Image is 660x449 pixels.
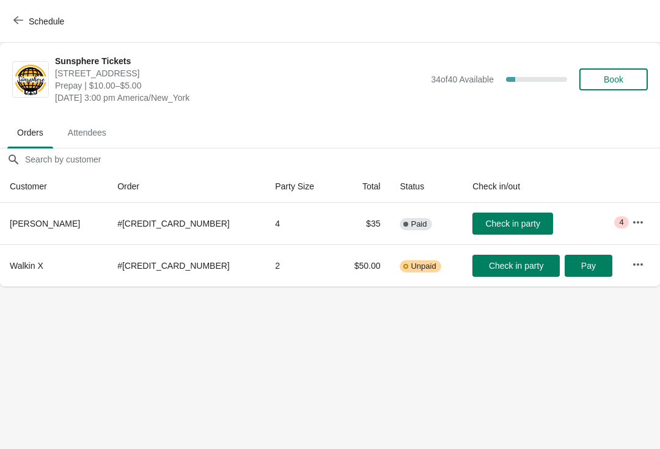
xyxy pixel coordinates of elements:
button: Book [579,68,648,90]
td: 4 [265,203,335,244]
button: Check in party [472,213,553,235]
th: Party Size [265,170,335,203]
span: 4 [619,217,623,227]
span: [DATE] 3:00 pm America/New_York [55,92,425,104]
th: Status [390,170,463,203]
span: Attendees [58,122,116,144]
img: Sunsphere Tickets [13,63,48,97]
th: Order [108,170,265,203]
span: Pay [581,261,596,271]
th: Check in/out [463,170,621,203]
span: Book [604,75,623,84]
td: # [CREDIT_CARD_NUMBER] [108,203,265,244]
span: Check in party [489,261,543,271]
span: Orders [7,122,53,144]
td: $50.00 [335,244,391,287]
span: 34 of 40 Available [431,75,494,84]
span: Sunsphere Tickets [55,55,425,67]
span: Check in party [485,219,540,228]
span: [PERSON_NAME] [10,219,80,228]
button: Check in party [472,255,560,277]
td: $35 [335,203,391,244]
button: Schedule [6,10,74,32]
span: Paid [411,219,427,229]
td: 2 [265,244,335,287]
input: Search by customer [24,148,660,170]
span: [STREET_ADDRESS] [55,67,425,79]
span: Walkin X [10,261,43,271]
button: Pay [565,255,612,277]
span: Prepay | $10.00–$5.00 [55,79,425,92]
span: Unpaid [411,261,436,271]
span: Schedule [29,16,64,26]
th: Total [335,170,391,203]
td: # [CREDIT_CARD_NUMBER] [108,244,265,287]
